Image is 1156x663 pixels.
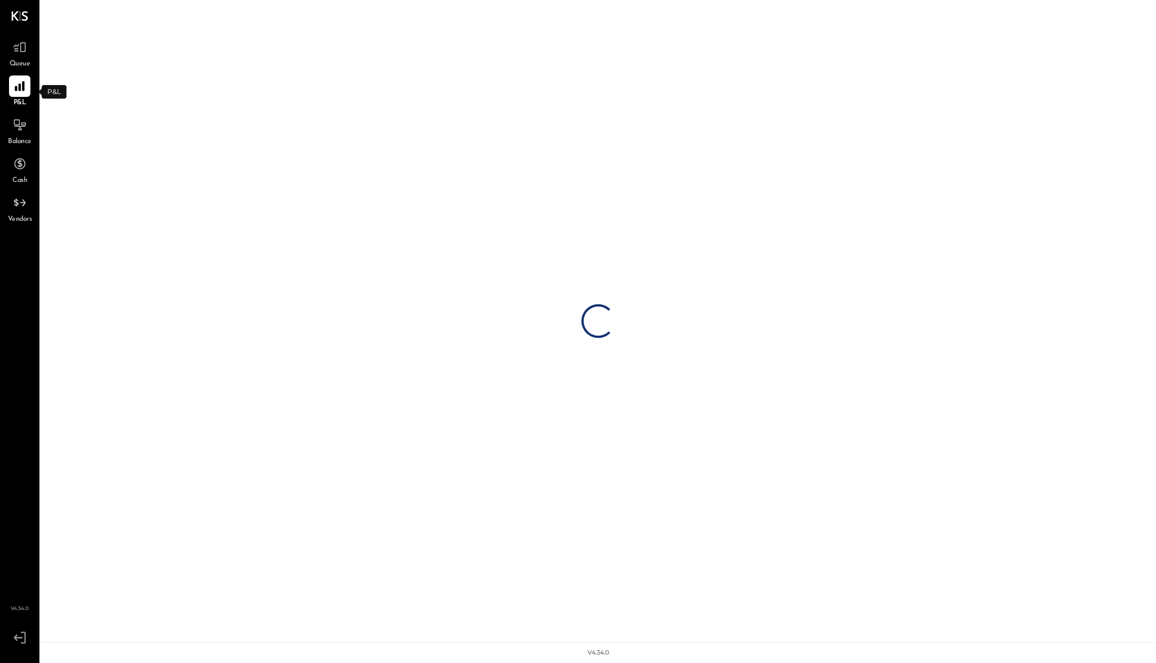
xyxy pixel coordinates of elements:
a: Vendors [1,192,39,225]
a: Cash [1,153,39,186]
div: v 4.34.0 [588,648,609,657]
span: P&L [14,98,26,108]
span: Balance [8,137,32,147]
span: Queue [10,59,30,69]
a: P&L [1,75,39,108]
span: Vendors [8,215,32,225]
a: Balance [1,114,39,147]
div: P&L [42,85,66,99]
span: Cash [12,176,27,186]
a: Queue [1,37,39,69]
